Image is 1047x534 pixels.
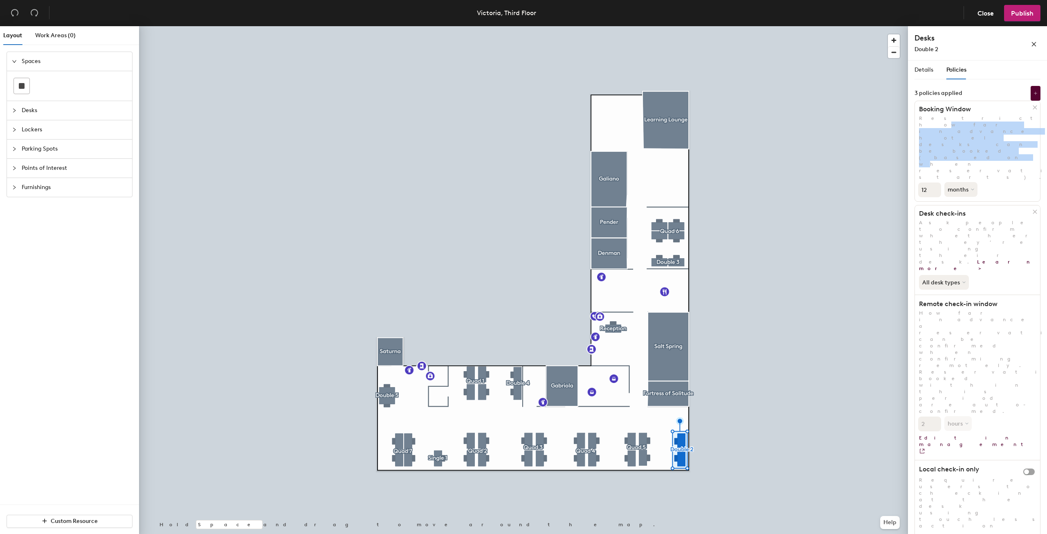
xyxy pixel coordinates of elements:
h1: Desk check-ins [915,210,1033,218]
button: All desk types [919,275,969,290]
button: Custom Resource [7,515,133,528]
span: Spaces [22,52,127,71]
span: Work Areas (0) [35,32,76,39]
a: Edit in management [915,431,1040,455]
div: 3 policies applied [914,90,962,97]
span: Publish [1011,9,1034,17]
button: Publish [1004,5,1040,21]
div: Victoria, Third Floor [477,8,536,18]
span: collapsed [12,185,17,190]
span: collapsed [12,127,17,132]
button: hours [944,416,972,431]
span: Policies [946,66,966,73]
button: months [944,182,977,197]
span: close [1031,41,1037,47]
span: Double 2 [914,46,938,53]
button: Undo (⌘ + Z) [7,5,23,21]
p: Restrict how far in advance hotel desks can be booked (based on when reservation starts). [915,115,1040,180]
span: Furnishings [22,178,127,197]
p: How far in advance a reservation can be confirmed when confirming remotely. Reservations booked w... [915,310,1040,415]
span: Custom Resource [51,518,98,525]
span: undo [11,9,19,17]
span: Close [977,9,994,17]
span: Ask people to confirm whether they’re using their desk. [919,220,1043,271]
span: Details [914,66,933,73]
span: Parking Spots [22,140,127,158]
a: Learn more > [919,259,1034,271]
h1: Remote check-in window [915,300,1033,308]
span: collapsed [12,108,17,113]
button: Close [971,5,1001,21]
button: Redo (⌘ + ⇧ + Z) [26,5,43,21]
span: expanded [12,59,17,64]
span: collapsed [12,166,17,171]
h1: Local check-in only [915,465,1033,473]
span: Layout [3,32,22,39]
span: Desks [22,101,127,120]
h1: Booking Window [915,105,1033,113]
span: Points of Interest [22,159,127,178]
span: Lockers [22,120,127,139]
h4: Desks [914,33,1004,43]
button: Help [880,516,900,529]
span: collapsed [12,146,17,151]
